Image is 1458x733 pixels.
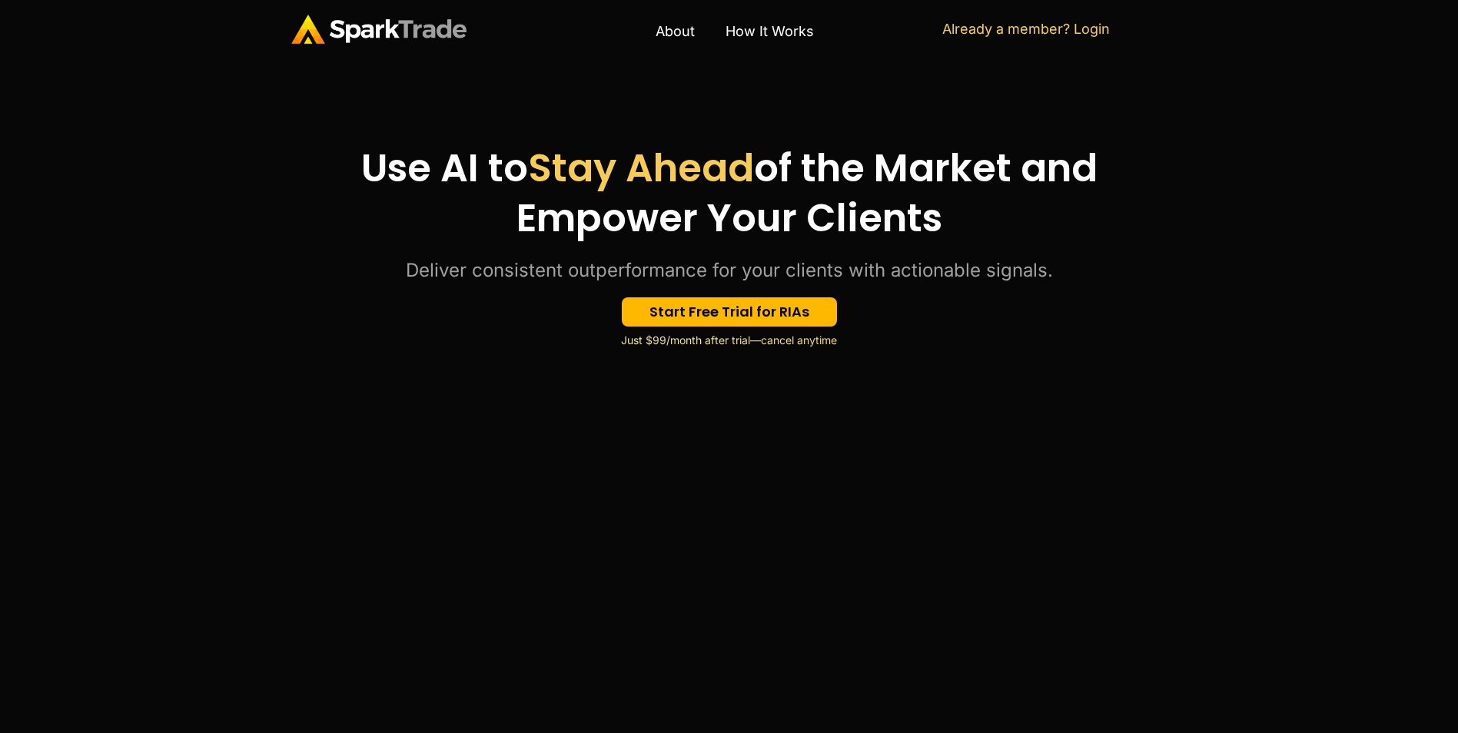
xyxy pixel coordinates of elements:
[528,14,942,49] nav: Menu
[649,305,809,319] span: Start Free Trial for RIAs
[299,143,1160,243] h2: Use AI to of the Market and Empower Your Clients
[640,14,710,49] a: About
[528,141,754,195] span: Stay Ahead
[299,258,1160,282] p: Deliver consistent outperformance for your clients with actionable signals.
[710,14,829,49] a: How It Works
[622,297,837,327] a: Start Free Trial for RIAs
[942,21,1110,37] a: Already a member? Login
